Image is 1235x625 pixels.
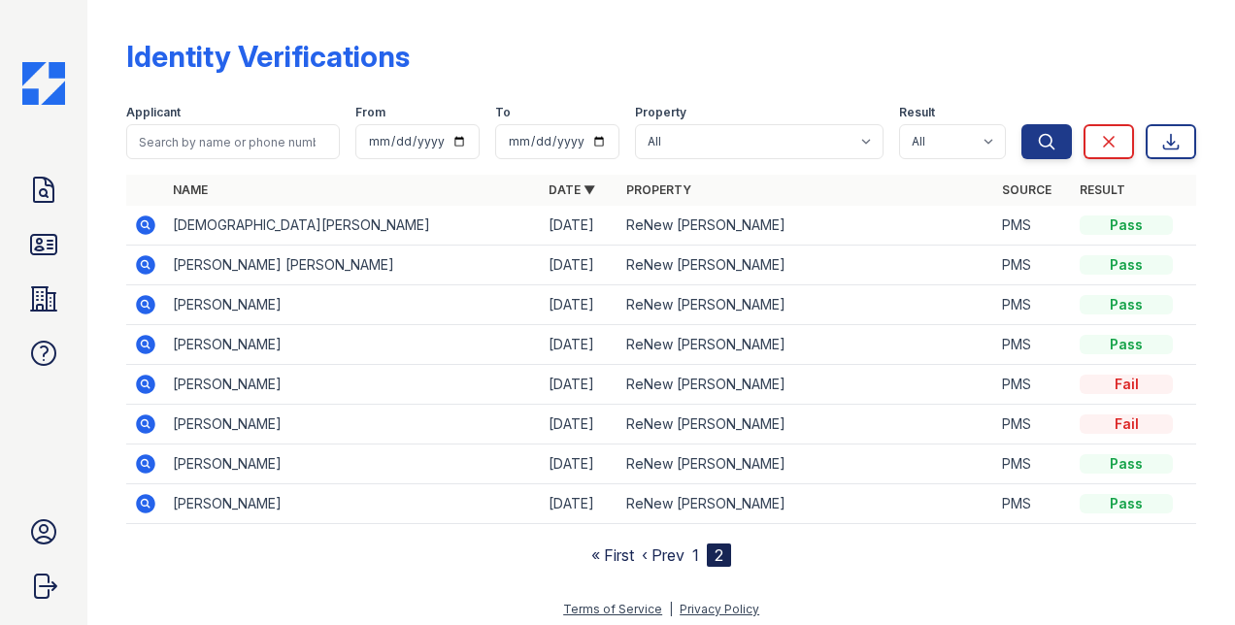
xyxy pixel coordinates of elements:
[1080,182,1125,197] a: Result
[1080,414,1173,434] div: Fail
[707,543,731,567] div: 2
[495,105,511,120] label: To
[541,246,618,285] td: [DATE]
[1080,494,1173,513] div: Pass
[355,105,385,120] label: From
[1002,182,1051,197] a: Source
[541,444,618,484] td: [DATE]
[994,206,1072,246] td: PMS
[165,206,541,246] td: [DEMOGRAPHIC_DATA][PERSON_NAME]
[165,444,541,484] td: [PERSON_NAME]
[165,285,541,325] td: [PERSON_NAME]
[165,325,541,365] td: [PERSON_NAME]
[22,62,65,105] img: CE_Icon_Blue-c292c112584629df590d857e76928e9f676e5b41ef8f769ba2f05ee15b207248.png
[165,484,541,524] td: [PERSON_NAME]
[994,285,1072,325] td: PMS
[994,246,1072,285] td: PMS
[692,545,699,565] a: 1
[1080,255,1173,275] div: Pass
[549,182,595,197] a: Date ▼
[669,602,673,616] div: |
[618,484,994,524] td: ReNew [PERSON_NAME]
[642,545,684,565] a: ‹ Prev
[126,105,181,120] label: Applicant
[618,206,994,246] td: ReNew [PERSON_NAME]
[618,444,994,484] td: ReNew [PERSON_NAME]
[994,365,1072,405] td: PMS
[618,325,994,365] td: ReNew [PERSON_NAME]
[635,105,686,120] label: Property
[1080,335,1173,354] div: Pass
[994,405,1072,444] td: PMS
[626,182,691,197] a: Property
[994,325,1072,365] td: PMS
[563,602,662,616] a: Terms of Service
[165,405,541,444] td: [PERSON_NAME]
[541,484,618,524] td: [DATE]
[618,405,994,444] td: ReNew [PERSON_NAME]
[126,124,340,159] input: Search by name or phone number
[541,285,618,325] td: [DATE]
[541,405,618,444] td: [DATE]
[591,545,634,565] a: « First
[899,105,935,120] label: Result
[541,365,618,405] td: [DATE]
[126,39,410,74] div: Identity Verifications
[1080,295,1173,314] div: Pass
[994,484,1072,524] td: PMS
[618,285,994,325] td: ReNew [PERSON_NAME]
[994,444,1072,484] td: PMS
[618,365,994,405] td: ReNew [PERSON_NAME]
[541,325,618,365] td: [DATE]
[173,182,208,197] a: Name
[680,602,759,616] a: Privacy Policy
[1080,454,1173,474] div: Pass
[1080,375,1173,394] div: Fail
[165,246,541,285] td: [PERSON_NAME] [PERSON_NAME]
[541,206,618,246] td: [DATE]
[1080,215,1173,235] div: Pass
[165,365,541,405] td: [PERSON_NAME]
[618,246,994,285] td: ReNew [PERSON_NAME]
